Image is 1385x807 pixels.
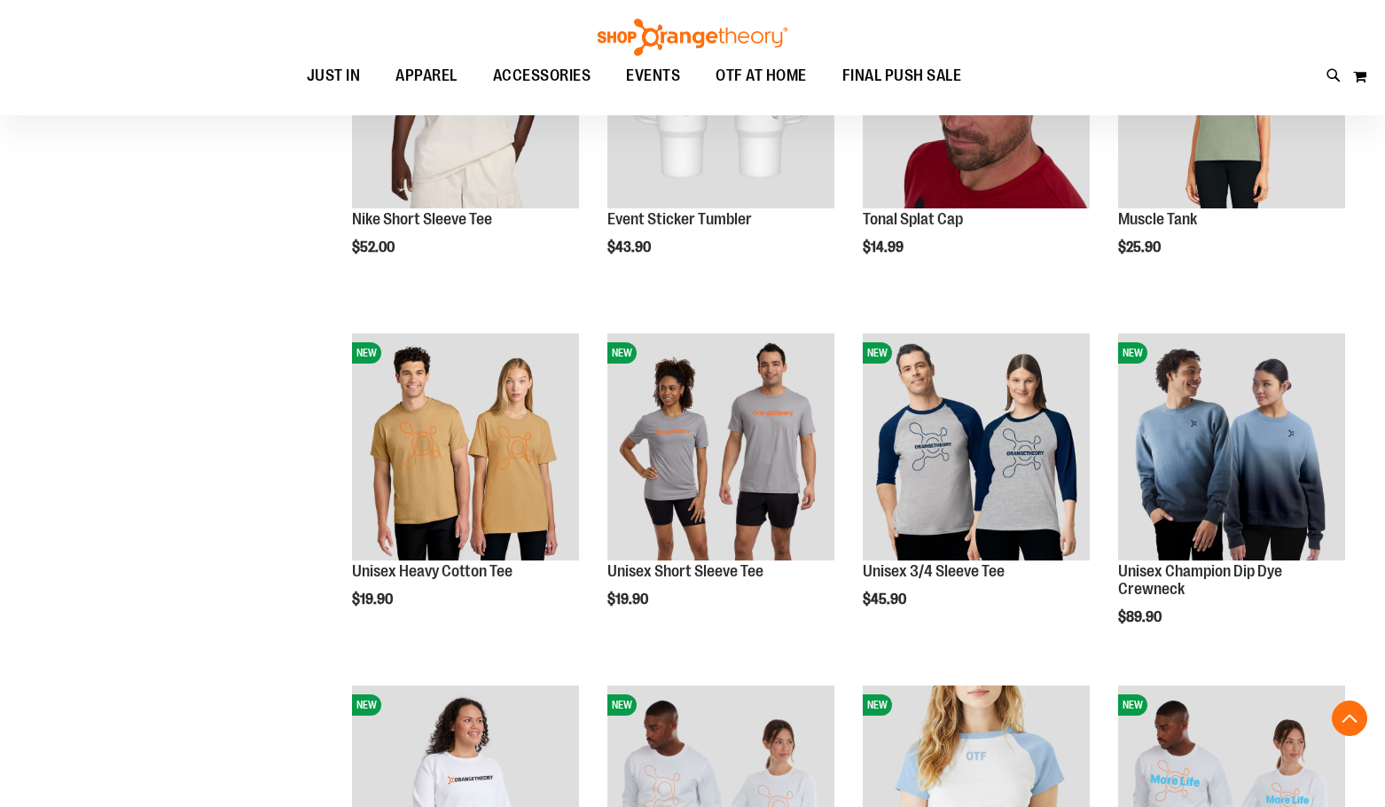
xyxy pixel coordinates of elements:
span: NEW [352,342,381,364]
span: $19.90 [352,592,395,607]
button: Back To Top [1332,701,1367,736]
a: Unisex Heavy Cotton Tee [352,562,513,580]
img: Unisex Heavy Cotton Tee [352,333,579,560]
img: Unisex Short Sleeve Tee [607,333,834,560]
span: $14.99 [863,239,906,255]
span: NEW [1118,342,1147,364]
a: APPAREL [378,56,475,97]
a: Unisex 3/4 Sleeve TeeNEW [863,333,1090,563]
span: NEW [863,342,892,364]
a: Nike Short Sleeve Tee [352,210,492,228]
div: product [854,325,1099,653]
span: $45.90 [863,592,909,607]
a: ACCESSORIES [475,56,609,97]
a: FINAL PUSH SALE [825,56,980,97]
img: Unisex Champion Dip Dye Crewneck [1118,333,1345,560]
img: Shop Orangetheory [595,19,790,56]
a: JUST IN [289,56,379,96]
a: Unisex Short Sleeve TeeNEW [607,333,834,563]
span: APPAREL [395,56,458,96]
span: ACCESSORIES [493,56,591,96]
a: Unisex Champion Dip Dye CrewneckNEW [1118,333,1345,563]
span: NEW [607,694,637,716]
a: EVENTS [608,56,698,97]
a: Event Sticker Tumbler [607,210,752,228]
span: NEW [863,694,892,716]
a: Unisex Champion Dip Dye Crewneck [1118,562,1282,598]
span: EVENTS [626,56,680,96]
span: $19.90 [607,592,651,607]
span: NEW [1118,694,1147,716]
a: Tonal Splat Cap [863,210,963,228]
div: product [599,325,843,653]
a: OTF AT HOME [698,56,825,97]
span: $89.90 [1118,609,1164,625]
a: Unisex Heavy Cotton TeeNEW [352,333,579,563]
span: OTF AT HOME [716,56,807,96]
a: Muscle Tank [1118,210,1197,228]
span: NEW [352,694,381,716]
span: NEW [607,342,637,364]
span: JUST IN [307,56,361,96]
span: $52.00 [352,239,397,255]
a: Unisex Short Sleeve Tee [607,562,763,580]
div: product [343,325,588,653]
img: Unisex 3/4 Sleeve Tee [863,333,1090,560]
span: FINAL PUSH SALE [842,56,962,96]
div: product [1109,325,1354,670]
span: $25.90 [1118,239,1163,255]
a: Unisex 3/4 Sleeve Tee [863,562,1005,580]
span: $43.90 [607,239,653,255]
